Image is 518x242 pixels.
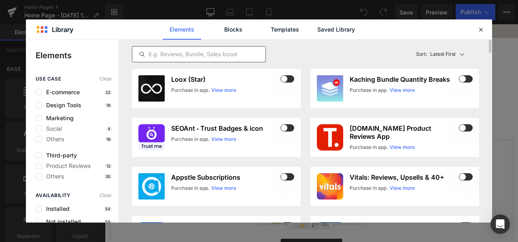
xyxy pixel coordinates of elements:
a: Butikker [242,71,278,96]
p: 16 [105,137,112,142]
img: 26b75d61-258b-461b-8cc3-4bcb67141ce0.png [317,173,343,200]
input: SEARCH [55,36,176,52]
a: View more [211,87,236,94]
a: View more [211,136,236,143]
a: Blocks [214,19,253,40]
h3: Vitals: Reviews, Upsells & 40+ [350,173,457,181]
h3: Kaching Bundle Quantity Breaks [350,75,457,83]
span: Others [42,136,64,142]
div: Purchase in app. [350,144,388,151]
a: CART0 [413,38,433,49]
span: Clear [100,76,112,82]
img: 1fd9b51b-6ce7-437c-9b89-91bf9a4813c7.webp [317,75,343,102]
h3: Seal Subscriptions [350,222,457,230]
h3: Loox (Star) [171,75,279,83]
p: Latest First [430,51,456,58]
a: Synstest [118,71,155,96]
span: 0 [429,39,433,47]
span: Availability [36,193,71,198]
span: Third-party [42,152,77,159]
input: E.g. Reviews, Bundle, Sales boost... [132,49,265,59]
img: Kaibosh Eyewear [200,20,289,67]
p: 22 [104,90,112,95]
span: Clear [100,193,112,198]
span: Others [42,173,64,180]
span: ACCOUNT [365,39,396,47]
span: Marketing [42,115,74,121]
span: E-commerce [42,89,80,96]
div: Purchase in app. [350,185,388,192]
a: Kontakt [314,71,348,96]
div: Purchase in app. [171,185,210,192]
h3: [DOMAIN_NAME] Product Reviews App [350,124,457,140]
a: Templates [265,19,304,40]
img: 9f98ff4f-a019-4e81-84a1-123c6986fecc.png [138,124,165,151]
a: Elements [163,19,201,40]
p: 4 [106,126,112,131]
div: Purchase in app. [350,87,388,94]
span: Design Tools [42,102,81,108]
span: Sort: [416,51,427,57]
p: 54 [104,219,112,224]
h3: Appstle Subscriptions [171,173,279,181]
span: Installed [42,206,70,212]
div: Purchase in app. [171,87,210,94]
p: 100% norsk design - frakt i [GEOGRAPHIC_DATA] 50kr [51,2,439,14]
span: use case [36,76,61,82]
a: View more [390,144,415,151]
p: 16 [105,103,112,108]
a: Nyheter [156,71,190,96]
p: 54 [104,206,112,211]
h3: Parcel Panel [171,222,279,230]
a: View more [390,185,415,192]
button: Latest FirstSort:Latest First [413,46,480,62]
a: Produkter [191,71,240,96]
a: Om Oss [280,71,312,96]
img: loox.jpg [138,75,165,102]
p: Start building your page [19,155,470,165]
span: Not installed [42,219,81,225]
span: Product Reviews [42,163,91,169]
p: Elements [36,49,119,62]
a: View more [390,87,415,94]
a: View more [211,185,236,192]
span: CART [413,39,429,47]
a: 3 for 2 [350,71,379,96]
div: Open Intercom Messenger [490,214,510,234]
div: Purchase in app. [171,136,210,143]
a: Saved Library [317,19,355,40]
img: 6187dec1-c00a-4777-90eb-316382325808.webp [138,173,165,200]
span: Social [42,125,62,132]
a: ACCOUNT [365,38,405,49]
img: 1eba8361-494e-4e64-aaaa-f99efda0f44d.png [317,124,343,151]
p: 35 [104,174,112,179]
h3: SEOAnt ‑ Trust Badges & icon [171,124,279,132]
p: 12 [105,163,112,168]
